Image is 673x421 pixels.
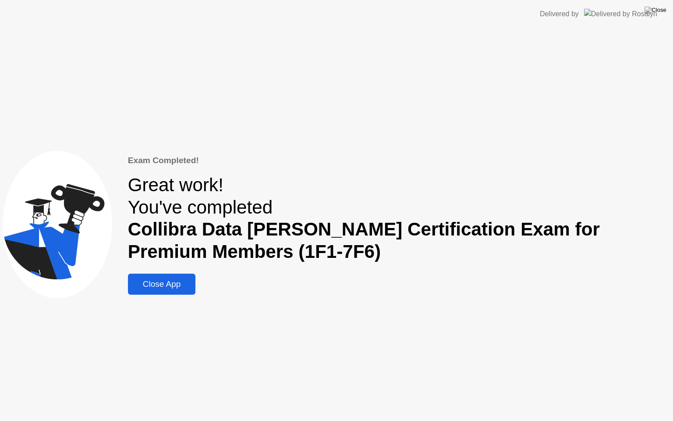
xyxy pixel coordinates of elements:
[128,274,196,295] button: Close App
[540,9,579,19] div: Delivered by
[128,219,600,262] b: Collibra Data [PERSON_NAME] Certification Exam for Premium Members (1F1-7F6)
[584,9,657,19] img: Delivered by Rosalyn
[128,154,670,167] div: Exam Completed!
[645,7,666,14] img: Close
[128,174,670,263] div: Great work! You've completed
[131,279,193,289] div: Close App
